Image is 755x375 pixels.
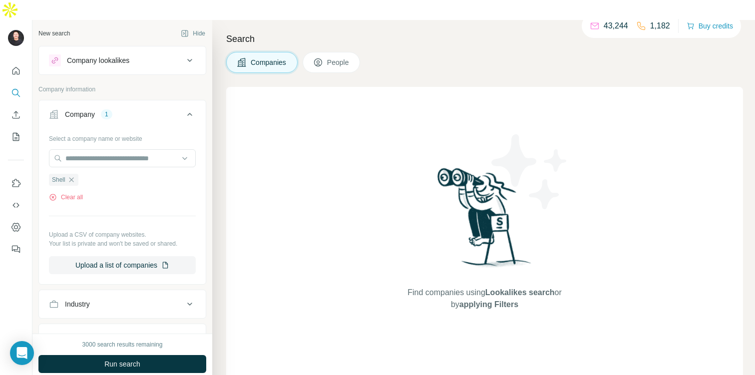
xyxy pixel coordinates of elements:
[10,341,34,365] div: Open Intercom Messenger
[8,30,24,46] img: Avatar
[8,196,24,214] button: Use Surfe API
[433,165,537,277] img: Surfe Illustration - Woman searching with binoculars
[8,128,24,146] button: My lists
[8,62,24,80] button: Quick start
[174,26,212,41] button: Hide
[65,299,90,309] div: Industry
[404,287,564,311] span: Find companies using or by
[38,29,70,38] div: New search
[39,102,206,130] button: Company1
[251,57,287,67] span: Companies
[104,359,140,369] span: Run search
[65,109,95,119] div: Company
[650,20,670,32] p: 1,182
[8,174,24,192] button: Use Surfe on LinkedIn
[8,106,24,124] button: Enrich CSV
[38,85,206,94] p: Company information
[82,340,163,349] div: 3000 search results remaining
[49,230,196,239] p: Upload a CSV of company websites.
[8,84,24,102] button: Search
[226,32,743,46] h4: Search
[485,288,555,297] span: Lookalikes search
[49,239,196,248] p: Your list is private and won't be saved or shared.
[8,218,24,236] button: Dashboard
[327,57,350,67] span: People
[67,55,129,65] div: Company lookalikes
[49,130,196,143] div: Select a company name or website
[65,333,101,343] div: HQ location
[485,127,575,217] img: Surfe Illustration - Stars
[38,355,206,373] button: Run search
[39,292,206,316] button: Industry
[39,326,206,350] button: HQ location
[49,256,196,274] button: Upload a list of companies
[687,19,733,33] button: Buy credits
[459,300,518,309] span: applying Filters
[49,193,83,202] button: Clear all
[39,48,206,72] button: Company lookalikes
[8,240,24,258] button: Feedback
[604,20,628,32] p: 43,244
[52,175,65,184] span: Shell
[101,110,112,119] div: 1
